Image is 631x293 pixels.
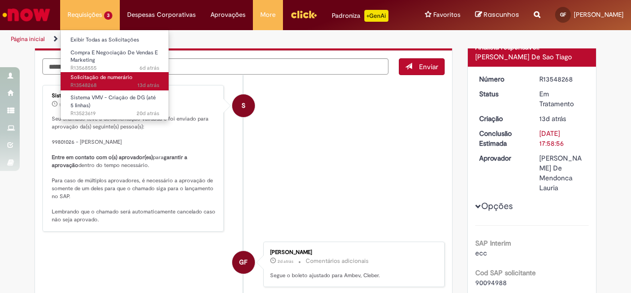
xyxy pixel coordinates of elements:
div: Padroniza [332,10,388,22]
b: SAP Interim [475,239,511,248]
span: Enviar [419,62,438,71]
div: [PERSON_NAME] De Sao Tiago [475,52,589,62]
b: garantir a aprovação [52,154,189,169]
span: 13d atrás [138,82,159,89]
span: GF [239,251,247,274]
p: Seu chamado teve a documentação validada e foi enviado para aprovação da(s) seguinte(s) pessoa(s)... [52,115,216,224]
span: More [260,10,276,20]
span: [PERSON_NAME] [574,10,624,19]
time: 11/09/2025 15:52:32 [137,110,159,117]
span: Compra E Negociação De Vendas E Marketing [70,49,158,64]
a: Página inicial [11,35,45,43]
span: 20d atrás [137,110,159,117]
p: Segue o boleto ajustado para Ambev, Cleber. [270,272,434,280]
span: Rascunhos [484,10,519,19]
dt: Criação [472,114,532,124]
div: [DATE] 17:58:56 [539,128,585,148]
span: R13523619 [70,110,159,118]
span: 16h atrás [59,102,76,108]
img: click_logo_yellow_360x200.png [290,7,317,22]
div: [PERSON_NAME] De Mendonca Lauria [539,153,585,193]
div: R13548268 [539,74,585,84]
time: 29/09/2025 17:56:24 [278,258,293,264]
span: R13548268 [70,82,159,89]
span: GF [560,11,566,18]
ul: Trilhas de página [7,30,413,48]
a: Aberto R13523619 : Sistema VMV - Criação de DG (até 5 linhas) [61,92,169,114]
a: Aberto R13548268 : Solicitação de numerário [61,72,169,90]
div: Em Tratamento [539,89,585,109]
span: Aprovações [210,10,245,20]
time: 18/09/2025 16:34:00 [539,114,566,123]
div: Gabriel Ribeiro Freire [232,251,255,274]
a: Aberto R13568555 : Compra E Negociação De Vendas E Marketing [61,47,169,69]
b: Cod SAP solicitante [475,268,536,277]
img: ServiceNow [1,5,52,25]
dt: Status [472,89,532,99]
span: 3 [104,11,112,20]
div: System [232,94,255,117]
a: Exibir Todas as Solicitações [61,35,169,45]
time: 30/09/2025 20:25:43 [59,102,76,108]
time: 25/09/2025 18:35:18 [140,64,159,72]
span: 6d atrás [140,64,159,72]
span: Favoritos [433,10,460,20]
span: Solicitação de numerário [70,74,133,81]
span: Sistema VMV - Criação de DG (até 5 linhas) [70,94,156,109]
p: +GenAi [364,10,388,22]
a: Rascunhos [475,10,519,20]
dt: Número [472,74,532,84]
button: Enviar [399,58,445,75]
b: Entre em contato com o(s) aprovador(es) [52,154,153,161]
ul: Requisições [60,30,169,120]
div: [PERSON_NAME] [270,250,434,255]
div: Sistema [52,93,216,99]
span: 13d atrás [539,114,566,123]
textarea: Digite sua mensagem aqui... [42,58,388,75]
dt: Aprovador [472,153,532,163]
dt: Conclusão Estimada [472,128,532,148]
span: S [242,94,245,118]
span: 2d atrás [278,258,293,264]
small: Comentários adicionais [306,257,369,265]
span: 90094988 [475,278,507,287]
span: Despesas Corporativas [127,10,196,20]
div: 18/09/2025 16:34:00 [539,114,585,124]
span: Requisições [68,10,102,20]
span: R13568555 [70,64,159,72]
span: ecc [475,249,487,257]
